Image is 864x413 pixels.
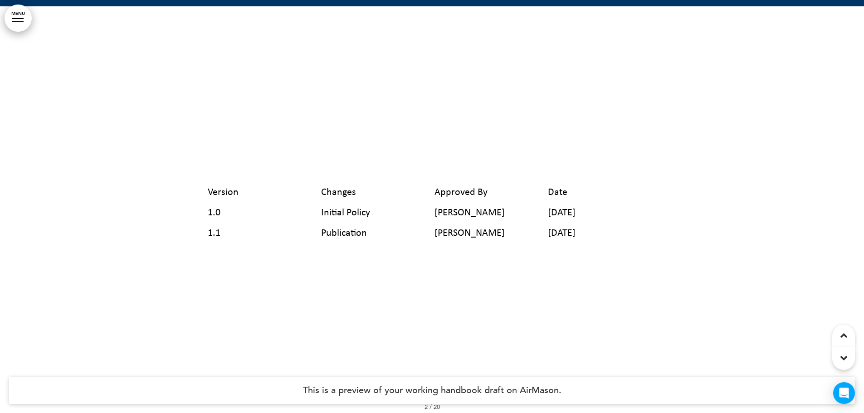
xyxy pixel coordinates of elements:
td: [PERSON_NAME] [432,223,546,243]
a: MENU [5,5,32,32]
td: Changes [319,182,432,203]
td: Initial Policy [319,203,432,223]
td: Approved By [432,182,546,203]
td: [DATE] [546,223,659,243]
div: Open Intercom Messenger [833,382,855,404]
td: Version [205,182,319,203]
td: Publication [319,223,432,243]
td: Date [546,182,659,203]
td: [PERSON_NAME] [432,203,546,223]
td: 1.1 [205,223,319,243]
h4: This is a preview of your working handbook draft on AirMason. [9,377,855,404]
span: 2 / 20 [425,403,440,410]
td: [DATE] [546,203,659,223]
td: 1.0 [205,203,319,223]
